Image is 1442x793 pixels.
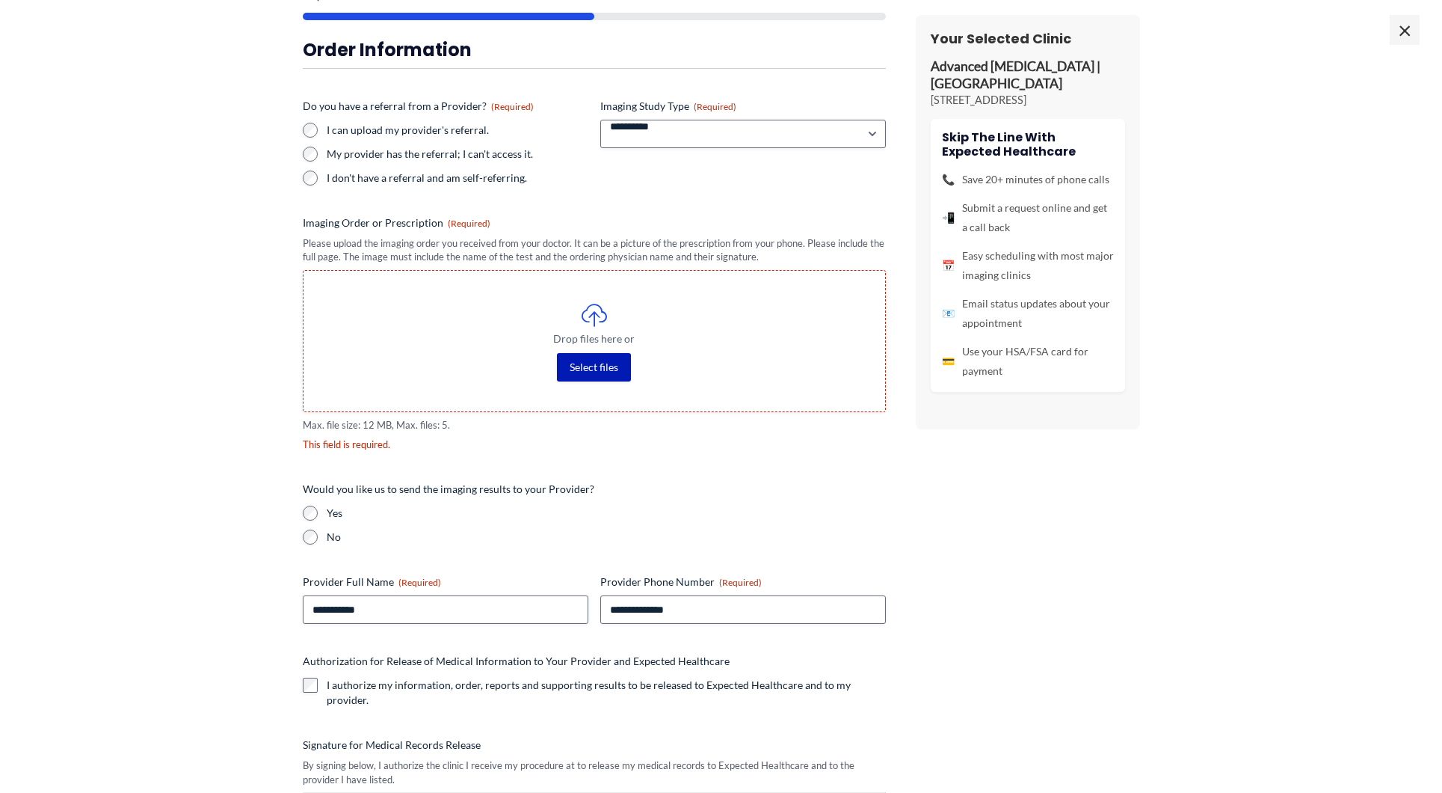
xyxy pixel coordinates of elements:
li: Easy scheduling with most major imaging clinics [942,246,1114,285]
button: select files, imaging order or prescription (required) [557,353,631,382]
span: 📅 [942,256,955,275]
label: Imaging Order or Prescription [303,215,886,230]
div: Please upload the imaging order you received from your doctor. It can be a picture of the prescri... [303,236,886,264]
span: (Required) [719,577,762,588]
span: Drop files here or [333,334,855,344]
li: Save 20+ minutes of phone calls [942,170,1114,189]
li: Submit a request online and get a call back [942,198,1114,237]
span: 📞 [942,170,955,189]
label: Signature for Medical Records Release [303,738,886,753]
span: 💳 [942,352,955,371]
label: Imaging Study Type [600,99,886,114]
label: I don't have a referral and am self-referring. [327,171,588,186]
span: (Required) [491,101,534,112]
label: I authorize my information, order, reports and supporting results to be released to Expected Heal... [327,678,886,708]
li: Use your HSA/FSA card for payment [942,342,1114,381]
span: (Required) [398,577,441,588]
label: No [327,530,886,545]
label: Provider Full Name [303,575,588,590]
legend: Do you have a referral from a Provider? [303,99,534,114]
h3: Your Selected Clinic [931,30,1125,47]
div: This field is required. [303,438,886,452]
span: (Required) [694,101,736,112]
p: Advanced [MEDICAL_DATA] | [GEOGRAPHIC_DATA] [931,58,1125,93]
legend: Would you like us to send the imaging results to your Provider? [303,482,594,497]
span: (Required) [448,218,490,229]
span: 📧 [942,304,955,323]
label: Yes [327,506,886,521]
li: Email status updates about your appointment [942,294,1114,333]
h3: Order Information [303,38,886,61]
div: By signing below, I authorize the clinic I receive my procedure at to release my medical records ... [303,759,886,786]
label: I can upload my provider's referral. [327,123,588,138]
span: Max. file size: 12 MB, Max. files: 5. [303,418,886,432]
label: My provider has the referral; I can't access it. [327,147,588,162]
span: × [1390,15,1420,45]
h4: Skip the line with Expected Healthcare [942,130,1114,159]
label: Provider Phone Number [600,575,886,590]
legend: Authorization for Release of Medical Information to Your Provider and Expected Healthcare [303,654,730,669]
p: [STREET_ADDRESS] [931,93,1125,108]
span: 📲 [942,208,955,227]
